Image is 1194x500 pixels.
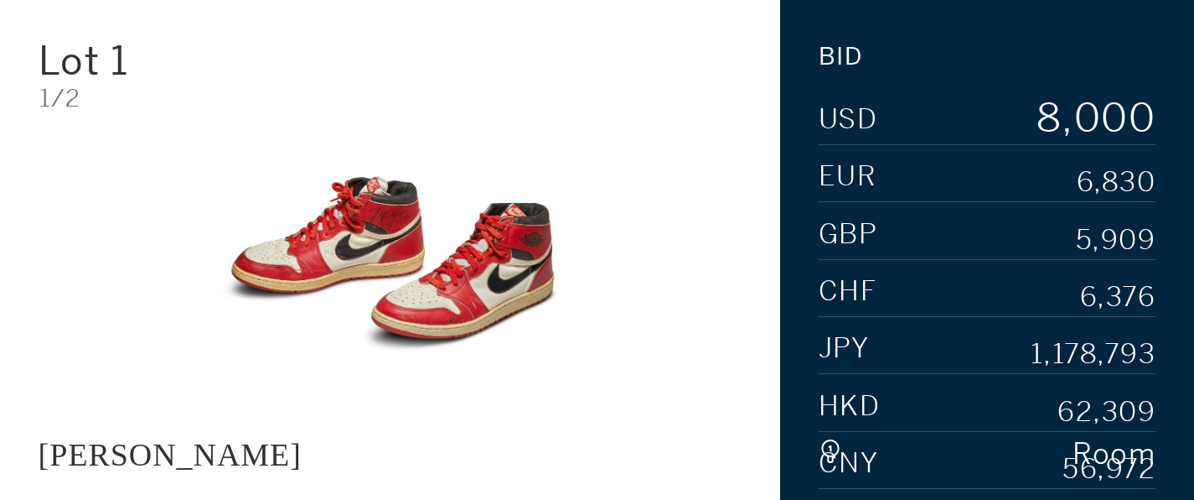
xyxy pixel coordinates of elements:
[819,44,863,69] div: Bid
[189,129,592,398] img: JACQUES MAJORELLE
[1101,98,1129,138] div: 0
[1080,284,1156,310] div: 6,376
[1057,398,1155,424] div: 62,309
[1076,226,1156,253] div: 5,909
[1035,138,1062,178] div: 9
[819,221,878,247] span: GBP
[842,440,1155,468] div: Room
[819,278,877,305] span: CHF
[819,450,879,477] span: CNY
[39,437,302,472] div: [PERSON_NAME]
[1035,98,1062,138] div: 8
[819,163,877,190] span: EUR
[1129,98,1156,138] div: 0
[819,393,881,419] span: HKD
[1062,456,1155,482] div: 56,972
[1074,98,1102,138] div: 0
[1077,169,1156,195] div: 6,830
[39,43,273,81] div: Lot 1
[39,86,742,111] div: 1/2
[819,335,870,362] span: JPY
[819,106,878,133] span: USD
[1031,341,1156,367] div: 1,178,793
